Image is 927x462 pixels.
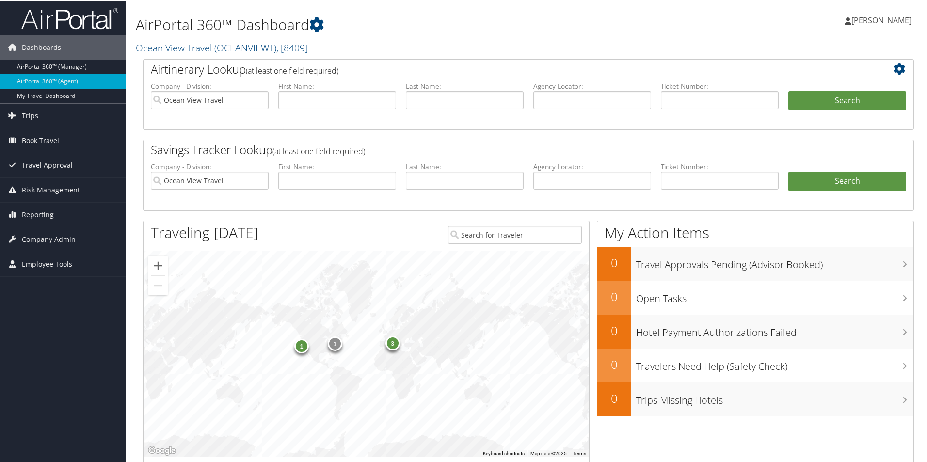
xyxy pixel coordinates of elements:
input: search accounts [151,171,269,189]
a: 0Travel Approvals Pending (Advisor Booked) [597,246,913,280]
label: Last Name: [406,80,524,90]
a: Ocean View Travel [136,40,308,53]
span: (at least one field required) [272,145,365,156]
span: [PERSON_NAME] [851,14,911,25]
a: 0Open Tasks [597,280,913,314]
div: 3 [385,335,400,350]
h2: 0 [597,254,631,270]
h2: 0 [597,321,631,338]
button: Keyboard shortcuts [483,449,525,456]
label: Agency Locator: [533,80,651,90]
h2: 0 [597,389,631,406]
a: 0Trips Missing Hotels [597,382,913,415]
h2: Airtinerary Lookup [151,60,842,77]
span: (at least one field required) [246,64,338,75]
a: [PERSON_NAME] [845,5,921,34]
label: Agency Locator: [533,161,651,171]
label: Last Name: [406,161,524,171]
h1: AirPortal 360™ Dashboard [136,14,659,34]
h3: Open Tasks [636,286,913,304]
span: Dashboards [22,34,61,59]
span: Book Travel [22,127,59,152]
div: 1 [327,335,342,350]
div: 1 [294,338,309,352]
span: , [ 8409 ] [276,40,308,53]
label: First Name: [278,161,396,171]
h3: Hotel Payment Authorizations Failed [636,320,913,338]
label: Company - Division: [151,161,269,171]
h2: 0 [597,287,631,304]
a: Open this area in Google Maps (opens a new window) [146,444,178,456]
span: Company Admin [22,226,76,251]
span: Employee Tools [22,251,72,275]
h2: 0 [597,355,631,372]
a: 0Hotel Payment Authorizations Failed [597,314,913,348]
button: Zoom out [148,275,168,294]
h3: Trips Missing Hotels [636,388,913,406]
a: 0Travelers Need Help (Safety Check) [597,348,913,382]
h3: Travelers Need Help (Safety Check) [636,354,913,372]
input: Search for Traveler [448,225,582,243]
button: Zoom in [148,255,168,274]
span: Trips [22,103,38,127]
span: Travel Approval [22,152,73,176]
a: Search [788,171,906,190]
h2: Savings Tracker Lookup [151,141,842,157]
label: Ticket Number: [661,80,779,90]
button: Search [788,90,906,110]
img: Google [146,444,178,456]
label: First Name: [278,80,396,90]
span: Map data ©2025 [530,450,567,455]
label: Company - Division: [151,80,269,90]
label: Ticket Number: [661,161,779,171]
h1: Traveling [DATE] [151,222,258,242]
span: Reporting [22,202,54,226]
h3: Travel Approvals Pending (Advisor Booked) [636,252,913,271]
span: ( OCEANVIEWT ) [214,40,276,53]
a: Terms (opens in new tab) [573,450,586,455]
h1: My Action Items [597,222,913,242]
span: Risk Management [22,177,80,201]
img: airportal-logo.png [21,6,118,29]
